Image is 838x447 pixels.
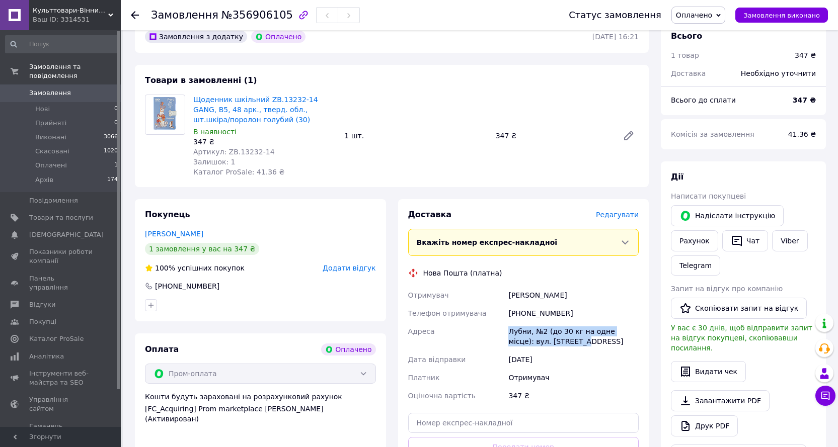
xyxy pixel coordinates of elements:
span: Вкажіть номер експрес-накладної [417,238,558,246]
span: Гаманець компанії [29,422,93,440]
span: Оціночна вартість [408,392,476,400]
span: 1020 [104,147,118,156]
time: [DATE] 16:21 [592,33,639,41]
div: Нова Пошта (платна) [421,268,505,278]
span: 41.36 ₴ [788,130,816,138]
div: Оплачено [321,343,375,355]
div: 1 шт. [340,129,491,143]
span: 3066 [104,133,118,142]
span: Прийняті [35,119,66,128]
span: Написати покупцеві [671,192,746,200]
span: Товари в замовленні (1) [145,75,257,85]
span: Дата відправки [408,355,466,364]
span: Редагувати [596,211,639,219]
span: У вас є 30 днів, щоб відправити запит на відгук покупцеві, скопіювавши посилання. [671,324,812,352]
a: Друк PDF [671,415,738,436]
span: Відгуки [29,300,55,309]
button: Замовлення виконано [735,8,828,23]
input: Номер експрес-накладної [408,413,639,433]
a: [PERSON_NAME] [145,230,203,238]
span: Управління сайтом [29,395,93,413]
span: [DEMOGRAPHIC_DATA] [29,230,104,239]
div: 347 ₴ [506,387,641,405]
span: Каталог ProSale [29,334,84,343]
div: Отримувач [506,369,641,387]
a: Завантажити PDF [671,390,770,411]
span: Оплачені [35,161,67,170]
div: 347 ₴ [492,129,615,143]
span: Замовлення та повідомлення [29,62,121,80]
div: Оплачено [251,31,306,43]
div: [PHONE_NUMBER] [506,304,641,322]
span: 174 [107,175,118,185]
div: 1 замовлення у вас на 347 ₴ [145,243,259,255]
button: Чат з покупцем [815,386,835,406]
span: Виконані [35,133,66,142]
span: Отримувач [408,291,449,299]
div: [PHONE_NUMBER] [154,281,220,291]
a: Щоденник шкільний ZB.13232-14 GANG, В5, 48 арк., тверд. обл., шт.шкіра/поролон голубий (30) [193,96,318,124]
span: Культтовари-Вінниця Якісна Канцелярія [33,6,108,15]
a: Редагувати [619,126,639,146]
span: Запит на відгук про компанію [671,285,783,293]
span: Адреса [408,327,435,335]
button: Чат [722,230,768,251]
span: Комісія за замовлення [671,130,754,138]
span: Артикул: ZB.13232-14 [193,148,275,156]
span: Покупець [145,210,190,219]
span: Інструменти веб-майстра та SEO [29,369,93,387]
b: 347 ₴ [793,96,816,104]
span: Оплачено [676,11,712,19]
span: Скасовані [35,147,69,156]
span: Замовлення [151,9,218,21]
img: Щоденник шкільний ZB.13232-14 GANG, В5, 48 арк., тверд. обл., шт.шкіра/поролон голубий (30) [145,95,185,134]
span: Телефон отримувача [408,309,487,317]
span: Замовлення [29,88,71,98]
span: 1 [114,161,118,170]
span: Нові [35,105,50,114]
span: Аналітика [29,352,64,361]
div: Повернутися назад [131,10,139,20]
span: Залишок: 1 [193,158,236,166]
a: Viber [772,230,807,251]
span: Архів [35,175,53,185]
span: Оплата [145,344,179,354]
span: 0 [114,119,118,128]
div: Статус замовлення [569,10,661,20]
span: Всього до сплати [671,96,736,104]
div: Кошти будуть зараховані на розрахунковий рахунок [145,392,376,424]
span: Дії [671,172,683,182]
input: Пошук [5,35,119,53]
div: [FC_Acquiring] Prom marketplace [PERSON_NAME] (Активирован) [145,404,376,424]
span: 1 товар [671,51,699,59]
span: №356906105 [221,9,293,21]
div: Лубни, №2 (до 30 кг на одне місце): вул. [STREET_ADDRESS] [506,322,641,350]
div: Необхідно уточнити [735,62,822,84]
span: Замовлення виконано [743,12,820,19]
span: Додати відгук [323,264,375,272]
div: 347 ₴ [795,50,816,60]
span: Доставка [671,69,706,77]
span: Платник [408,374,440,382]
span: Всього [671,31,702,41]
span: 0 [114,105,118,114]
div: успішних покупок [145,263,245,273]
button: Надіслати інструкцію [671,205,784,226]
button: Рахунок [671,230,718,251]
div: Замовлення з додатку [145,31,247,43]
span: Панель управління [29,274,93,292]
div: [PERSON_NAME] [506,286,641,304]
span: Доставка [408,210,452,219]
a: Telegram [671,255,720,276]
span: Покупці [29,317,56,326]
span: Товари та послуги [29,213,93,222]
div: [DATE] [506,350,641,369]
span: Каталог ProSale: 41.36 ₴ [193,168,284,176]
span: Показники роботи компанії [29,247,93,265]
div: 347 ₴ [193,137,336,147]
span: Повідомлення [29,196,78,205]
button: Видати чек [671,361,746,382]
button: Скопіювати запит на відгук [671,298,807,319]
div: Ваш ID: 3314531 [33,15,121,24]
span: 100% [155,264,175,272]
